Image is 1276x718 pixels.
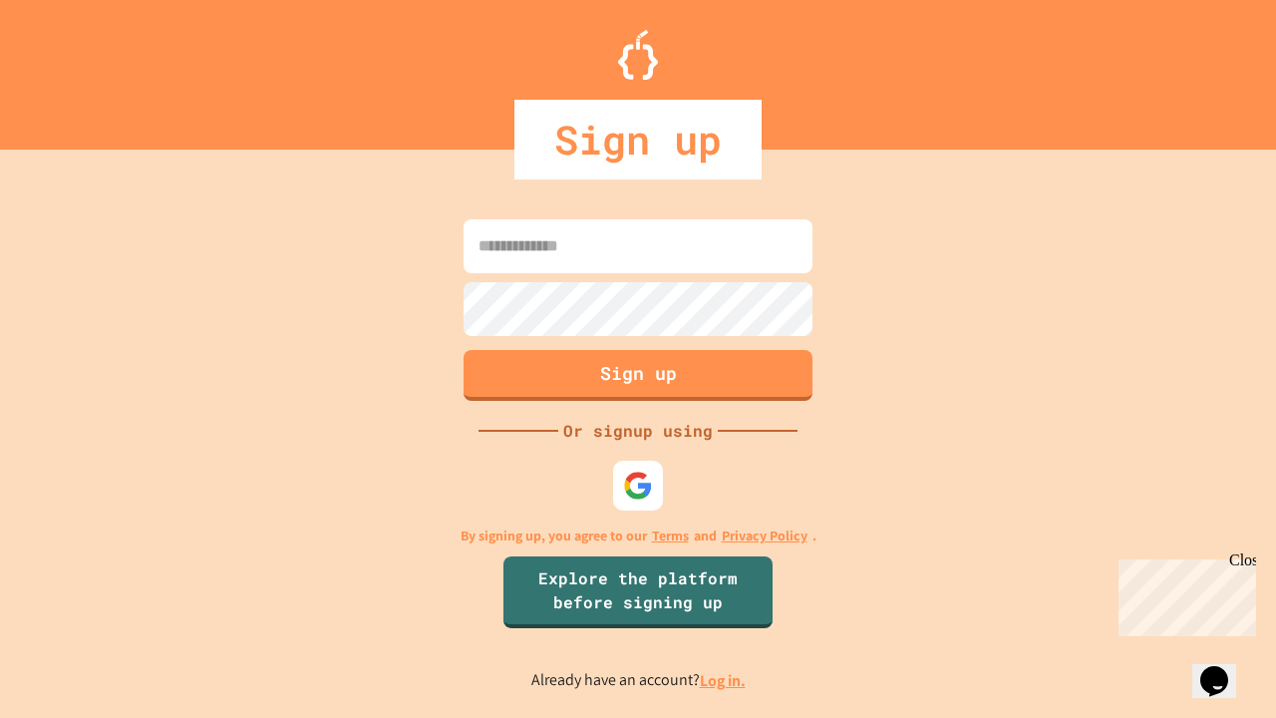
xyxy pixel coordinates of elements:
[700,670,746,691] a: Log in.
[514,100,762,179] div: Sign up
[623,471,653,501] img: google-icon.svg
[503,556,773,628] a: Explore the platform before signing up
[464,350,812,401] button: Sign up
[558,419,718,443] div: Or signup using
[722,526,807,546] a: Privacy Policy
[461,526,816,546] p: By signing up, you agree to our and .
[1192,638,1256,698] iframe: chat widget
[618,30,658,80] img: Logo.svg
[1111,551,1256,636] iframe: chat widget
[8,8,138,127] div: Chat with us now!Close
[531,668,746,693] p: Already have an account?
[652,526,689,546] a: Terms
